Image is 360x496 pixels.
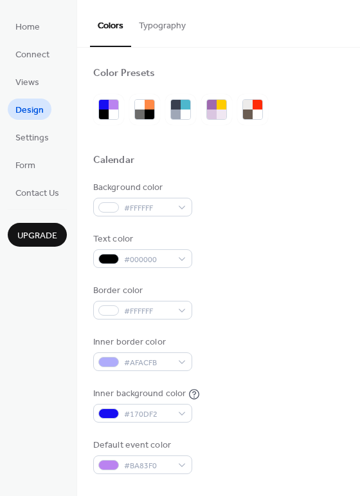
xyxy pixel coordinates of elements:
div: Default event color [93,439,190,452]
div: Border color [93,284,190,298]
span: Upgrade [17,229,57,243]
div: Inner background color [93,387,186,401]
a: Views [8,71,47,92]
a: Home [8,15,48,37]
span: Connect [15,48,50,62]
a: Design [8,99,51,120]
a: Contact Us [8,182,67,203]
span: #AFACFB [124,356,172,370]
span: #FFFFFF [124,305,172,318]
span: #BA83F0 [124,459,172,473]
span: Form [15,159,35,173]
a: Connect [8,43,57,64]
div: Background color [93,181,190,195]
div: Color Presets [93,67,155,81]
span: Settings [15,131,49,145]
div: Text color [93,233,190,246]
div: Inner border color [93,336,190,349]
a: Settings [8,126,57,148]
span: Views [15,76,39,90]
button: Upgrade [8,223,67,247]
span: #FFFFFF [124,202,172,215]
div: Calendar [93,154,134,167]
span: #170DF2 [124,408,172,421]
span: Contact Us [15,187,59,200]
span: Home [15,21,40,34]
span: #000000 [124,253,172,267]
span: Design [15,104,44,117]
a: Form [8,154,43,175]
